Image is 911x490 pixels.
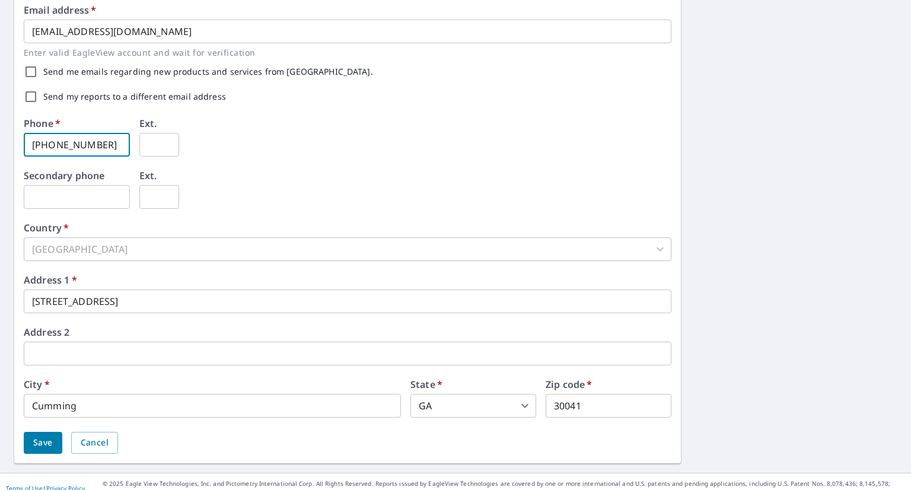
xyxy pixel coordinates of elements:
[71,432,118,454] button: Cancel
[24,119,60,128] label: Phone
[24,46,663,59] p: Enter valid EagleView account and wait for verification
[139,171,157,180] label: Ext.
[81,435,109,450] span: Cancel
[43,93,226,101] label: Send my reports to a different email address
[546,380,593,389] label: Zip code
[24,327,69,337] label: Address 2
[139,119,157,128] label: Ext.
[24,223,69,233] label: Country
[24,171,104,180] label: Secondary phone
[410,380,442,389] label: State
[24,237,671,261] div: [GEOGRAPHIC_DATA]
[410,394,536,418] div: GA
[33,435,53,450] span: Save
[24,432,62,454] button: Save
[24,380,50,389] label: City
[24,5,96,15] label: Email address
[43,68,373,76] label: Send me emails regarding new products and services from [GEOGRAPHIC_DATA].
[24,275,77,285] label: Address 1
